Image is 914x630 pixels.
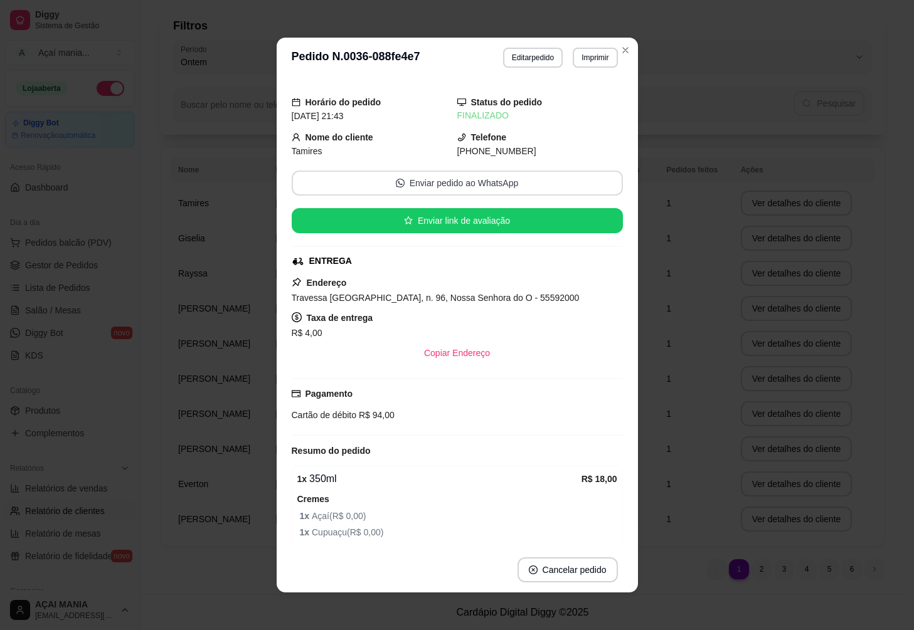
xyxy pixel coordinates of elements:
strong: Resumo do pedido [292,446,371,456]
button: Copiar Endereço [414,340,500,365]
span: credit-card [292,389,300,398]
button: Close [615,40,635,60]
strong: 1 x [300,511,312,521]
span: [PHONE_NUMBER] [457,146,536,156]
span: pushpin [292,277,302,287]
div: ENTREGA [309,255,352,268]
strong: Cremes [297,494,329,504]
span: [DATE] 21:43 [292,111,344,121]
span: Travessa [GEOGRAPHIC_DATA], n. 96, Nossa Senhora do O - 55592000 [292,293,580,303]
button: whats-appEnviar pedido ao WhatsApp [292,171,623,196]
div: 350ml [297,471,582,486]
strong: 1 x [297,474,307,484]
strong: Taxa de entrega [307,313,373,323]
span: Açaí ( R$ 0,00 ) [300,509,617,523]
strong: R$ 18,00 [582,474,617,484]
strong: 1 x [300,527,312,537]
span: R$ 4,00 [292,328,322,338]
strong: Nome do cliente [306,132,373,142]
button: close-circleCancelar pedido [518,557,618,582]
strong: Status do pedido [471,97,543,107]
span: calendar [292,98,300,107]
span: phone [457,133,466,142]
button: starEnviar link de avaliação [292,208,623,233]
span: R$ 94,00 [356,410,395,420]
span: Cartão de débito [292,410,357,420]
span: Cupuaçu ( R$ 0,00 ) [300,525,617,539]
button: Editarpedido [503,48,563,68]
button: Imprimir [573,48,617,68]
strong: Horário do pedido [306,97,381,107]
div: FINALIZADO [457,109,623,122]
span: close-circle [529,565,538,574]
strong: Pagamento [306,389,353,399]
strong: Telefone [471,132,507,142]
span: Tamires [292,146,322,156]
span: dollar [292,312,302,322]
h3: Pedido N. 0036-088fe4e7 [292,48,420,68]
span: desktop [457,98,466,107]
strong: Endereço [307,278,347,288]
span: star [404,216,413,225]
span: user [292,133,300,142]
span: whats-app [396,179,405,187]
